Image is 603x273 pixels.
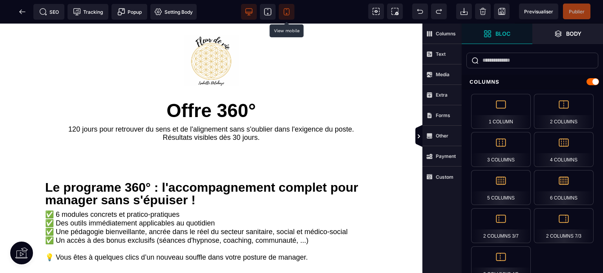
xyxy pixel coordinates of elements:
span: Publier [569,9,585,15]
strong: Forms [436,112,450,118]
strong: Extra [436,92,448,98]
strong: Bloc [495,31,510,37]
strong: Body [566,31,581,37]
span: Setting Body [154,8,193,16]
span: Screenshot [387,4,403,19]
img: fddb039ee2cd576d9691c5ef50e92217_Logo.png [184,12,239,62]
text: 120 jours pour retrouver du sens et de l'alignement sans s'oublier dans l'exigence du poste. Résu... [45,100,377,120]
div: 4 Columns [534,132,594,167]
strong: Other [436,133,448,139]
strong: Columns [436,31,456,37]
strong: Payment [436,153,456,159]
span: SEO [39,8,59,16]
div: 3 Columns [471,132,531,167]
span: Open Blocks [462,24,532,44]
span: Popup [117,8,142,16]
div: 2 Columns [534,94,594,129]
strong: Media [436,71,450,77]
div: Columns [462,75,603,89]
text: Le programe 360° : l'accompagnement complet pour manager sans s'épuiser ! [45,156,377,185]
div: 6 Columns [534,170,594,205]
div: 5 Columns [471,170,531,205]
span: Preview [519,4,558,19]
div: 1 Column [471,94,531,129]
text: ✅ 6 modules concrets et pratico-pratiques ✅ Des outils immédiatement applicables au quotidien ✅ U... [45,185,377,248]
strong: Custom [436,174,453,180]
span: Tracking [73,8,103,16]
div: 2 Columns 7/3 [534,208,594,243]
strong: Text [436,51,446,57]
span: Previsualiser [524,9,553,15]
span: View components [368,4,384,19]
div: 2 Columns 3/7 [471,208,531,243]
span: Open Layer Manager [532,24,603,44]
